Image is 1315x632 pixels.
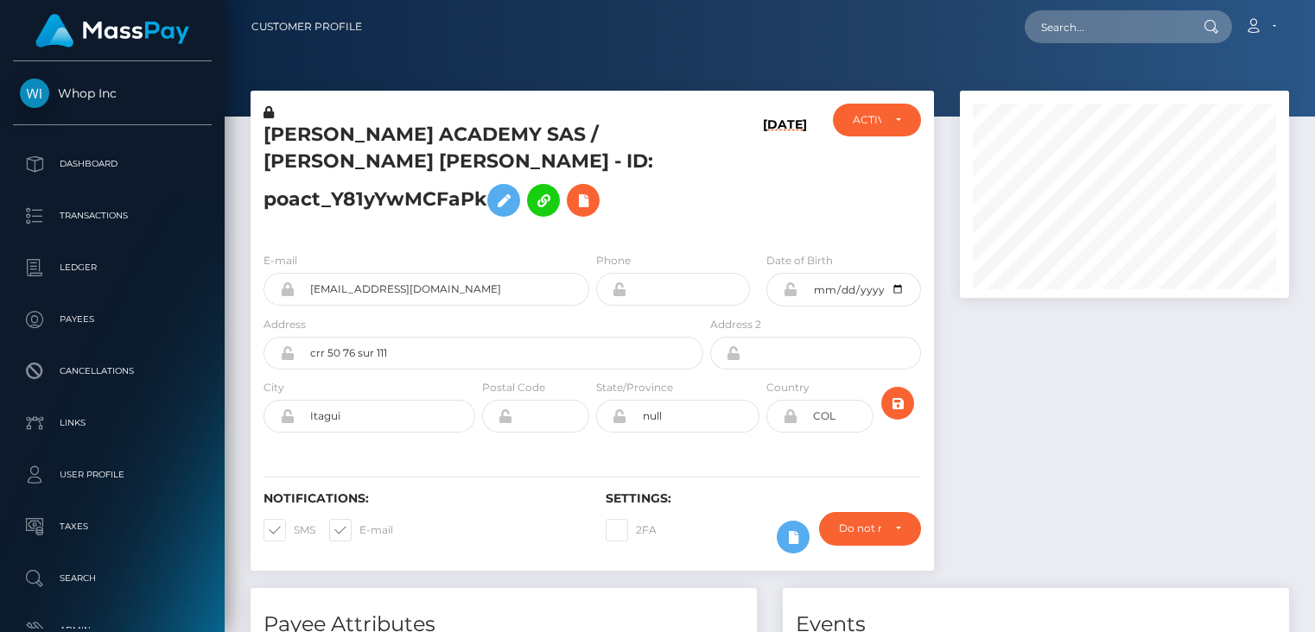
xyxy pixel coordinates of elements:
a: Customer Profile [251,9,362,45]
p: Dashboard [20,151,205,177]
label: Date of Birth [766,253,833,269]
label: Country [766,380,810,395]
p: Search [20,566,205,591]
a: Transactions [13,194,212,237]
a: Search [13,557,212,600]
label: State/Province [596,380,673,395]
p: Payees [20,307,205,332]
p: User Profile [20,462,205,488]
a: User Profile [13,453,212,496]
span: Whop Inc [13,85,212,101]
label: 2FA [606,519,657,541]
h6: Settings: [606,491,922,506]
p: Transactions [20,203,205,229]
p: Links [20,410,205,436]
label: Address 2 [710,317,761,332]
p: Ledger [20,255,205,281]
label: E-mail [329,519,393,541]
div: Do not require [839,521,881,535]
label: Phone [596,253,631,269]
label: E-mail [264,253,297,269]
input: Search... [1025,10,1187,43]
a: Links [13,401,212,445]
a: Ledger [13,246,212,289]
label: Address [264,317,306,332]
h6: Notifications: [264,491,580,506]
img: MassPay Logo [35,14,189,47]
button: Do not require [819,512,921,545]
label: City [264,380,284,395]
label: SMS [264,519,315,541]
img: Whop Inc [20,79,49,108]
a: Cancellations [13,350,212,393]
h5: [PERSON_NAME] ACADEMY SAS / [PERSON_NAME] [PERSON_NAME] - ID: poact_Y81yYwMCFaPk [264,122,694,225]
button: ACTIVE [833,104,921,136]
div: ACTIVE [853,113,881,127]
a: Payees [13,298,212,341]
a: Taxes [13,505,212,548]
p: Taxes [20,514,205,540]
a: Dashboard [13,142,212,186]
label: Postal Code [482,380,545,395]
p: Cancellations [20,358,205,384]
h6: [DATE] [763,117,807,231]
